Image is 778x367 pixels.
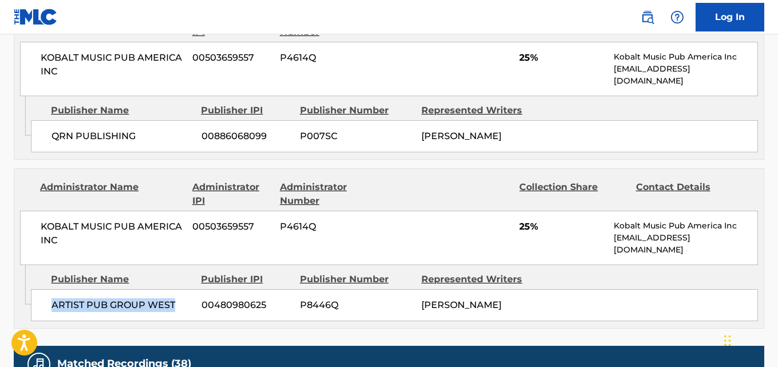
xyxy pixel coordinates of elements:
[614,51,757,63] p: Kobalt Music Pub America Inc
[300,104,413,117] div: Publisher Number
[192,180,271,208] div: Administrator IPI
[280,51,388,65] span: P4614Q
[14,9,58,25] img: MLC Logo
[201,273,291,286] div: Publisher IPI
[202,129,291,143] span: 00886068099
[201,104,291,117] div: Publisher IPI
[614,220,757,232] p: Kobalt Music Pub America Inc
[421,273,535,286] div: Represented Writers
[636,6,659,29] a: Public Search
[52,129,193,143] span: QRN PUBLISHING
[41,220,184,247] span: KOBALT MUSIC PUB AMERICA INC
[721,312,778,367] iframe: Chat Widget
[51,104,192,117] div: Publisher Name
[300,129,413,143] span: P007SC
[192,220,271,234] span: 00503659557
[614,63,757,87] p: [EMAIL_ADDRESS][DOMAIN_NAME]
[724,323,731,358] div: Drag
[670,10,684,24] img: help
[636,180,744,208] div: Contact Details
[641,10,654,24] img: search
[519,220,605,234] span: 25%
[51,273,192,286] div: Publisher Name
[192,51,271,65] span: 00503659557
[202,298,291,312] span: 00480980625
[280,220,388,234] span: P4614Q
[280,180,388,208] div: Administrator Number
[300,298,413,312] span: P8446Q
[696,3,764,31] a: Log In
[41,51,184,78] span: KOBALT MUSIC PUB AMERICA INC
[519,180,627,208] div: Collection Share
[519,51,605,65] span: 25%
[421,131,501,141] span: [PERSON_NAME]
[421,299,501,310] span: [PERSON_NAME]
[300,273,413,286] div: Publisher Number
[614,232,757,256] p: [EMAIL_ADDRESS][DOMAIN_NAME]
[52,298,193,312] span: ARTIST PUB GROUP WEST
[40,180,184,208] div: Administrator Name
[421,104,535,117] div: Represented Writers
[666,6,689,29] div: Help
